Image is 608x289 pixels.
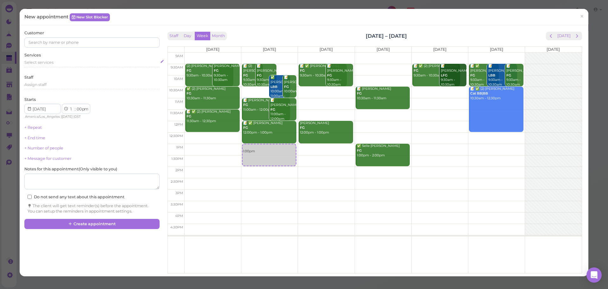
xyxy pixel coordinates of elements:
span: 3pm [175,191,183,195]
button: Week [195,32,210,40]
span: 4pm [175,214,183,218]
div: [PERSON_NAME] 12:00pm - 1:00pm [300,121,353,135]
div: 📝 [PERSON_NAME] 9:30am - 10:30am [506,64,523,87]
h2: [DATE] – [DATE] [366,32,407,40]
div: | | [24,114,95,120]
div: ✅ (2) [PERSON_NAME] 10:30am - 11:30am [186,87,240,101]
div: 📝 ✅ (2) [PERSON_NAME] 11:30am - 12:30pm [186,109,240,123]
div: ✅ [PERSON_NAME] 10:00am - 11:00am [270,75,290,98]
div: [PERSON_NAME] 9:30am - 10:30am [213,64,240,82]
span: Select services [24,60,54,65]
input: Search by name or phone [24,37,159,48]
div: 1:00pm [243,144,296,154]
span: [DATE] [377,47,390,52]
div: 📝 [PERSON_NAME] 9:30am - 10:30am [256,64,276,87]
b: FG [187,91,191,95]
b: FG [257,73,262,77]
span: 1pm [176,145,183,149]
label: Staff [24,75,33,80]
div: ✅ Selle [PERSON_NAME] 1:00pm - 2:00pm [357,144,410,158]
span: [DATE] [490,47,503,52]
div: 📝 [PERSON_NAME] 10:30am - 11:30am [357,87,410,101]
b: FG [270,108,275,112]
span: DST [74,115,81,119]
span: 3:30pm [171,202,183,207]
div: 📝 [PERSON_NAME] 9:30am - 10:30am [327,64,353,87]
button: [DATE] [555,32,573,40]
span: 2:30pm [171,180,183,184]
div: 📝 ✅ [PERSON_NAME] 12:00pm - 1:00pm [243,121,296,135]
b: FG [187,114,191,118]
b: FG [187,69,191,73]
button: Month [210,32,227,40]
div: The client will get text reminder(s) before the appointment. You can setup the reminders in appoi... [28,203,156,214]
span: 9:30am [171,65,183,69]
b: FG [300,69,305,73]
div: 📝 [PERSON_NAME] 10:00am - 11:00am [284,75,296,103]
span: America/Los_Angeles [25,115,60,119]
span: 1:30pm [171,157,183,161]
a: + Message for customer [24,156,72,161]
span: 11am [175,100,183,104]
label: Customer [24,30,44,36]
div: 📝 [PERSON_NAME] 9:30am - 10:30am [440,64,467,87]
label: Services [24,52,41,58]
b: LBB [270,85,277,89]
span: [DATE] [433,47,446,52]
button: next [572,32,582,40]
b: LBB [488,73,495,77]
div: 📝 (2) [PERSON_NAME] 9:30am - 10:30am [243,64,263,87]
label: Starts [24,97,36,102]
b: FG [414,69,418,73]
button: prev [546,32,556,40]
b: FG [357,148,362,153]
span: [DATE] [62,115,73,119]
span: × [580,12,584,21]
div: 📝 [PERSON_NAME] 11:00am - 12:00pm [243,98,290,112]
span: 12pm [174,122,183,127]
input: Do not send any text about this appointment [28,195,32,199]
span: [DATE] [263,47,276,52]
span: 10am [174,77,183,81]
a: + End time [24,135,45,140]
span: 9am [175,54,183,58]
span: Assign staff [24,82,47,87]
button: Create appointment [24,219,159,229]
span: [DATE] [547,47,560,52]
span: [DATE] [320,47,333,52]
a: New Slot Blocker [70,13,110,21]
a: + Number of people [24,146,63,150]
b: Cat BB|BB [470,91,488,95]
div: Open Intercom Messenger [586,267,602,283]
a: + Repeat [24,125,42,130]
b: FG [327,73,332,77]
div: 📝 ✅ [PERSON_NAME] 9:30am - 10:30am [300,64,347,78]
b: FG [214,69,218,73]
span: [DATE] [206,47,219,52]
span: 4:30pm [170,225,183,229]
label: Notes for this appointment ( Only visible to you ) [24,166,117,172]
b: FG [243,73,248,77]
b: FG [470,73,475,77]
span: New appointment [24,14,70,20]
b: LFG [441,73,447,77]
b: FG [300,126,305,130]
button: Staff [168,32,180,40]
b: FG [506,73,511,77]
span: 12:30pm [169,134,183,138]
span: 10:30am [169,88,183,92]
div: 📝 [PERSON_NAME] 11:00am - 12:00pm [270,98,296,121]
div: (2) [PERSON_NAME] 9:30am - 10:30am [186,64,233,78]
div: 📝 ✅ (2) [PERSON_NAME] 9:30am - 10:30am [413,64,460,78]
label: Do not send any text about this appointment [28,194,124,200]
span: 11:30am [170,111,183,115]
b: FG [243,126,248,130]
div: 📝 ✅ [PERSON_NAME] 9:30am - 10:30am [470,64,499,87]
button: Day [180,32,195,40]
div: 📝 [PERSON_NAME] 9:30am - 10:30am [488,64,517,87]
span: 2pm [175,168,183,172]
b: FG [284,85,289,89]
div: 📝 ✅ (2) [PERSON_NAME] 10:30am - 12:30pm [470,87,523,101]
b: FG [243,103,248,107]
b: FG [357,91,362,95]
